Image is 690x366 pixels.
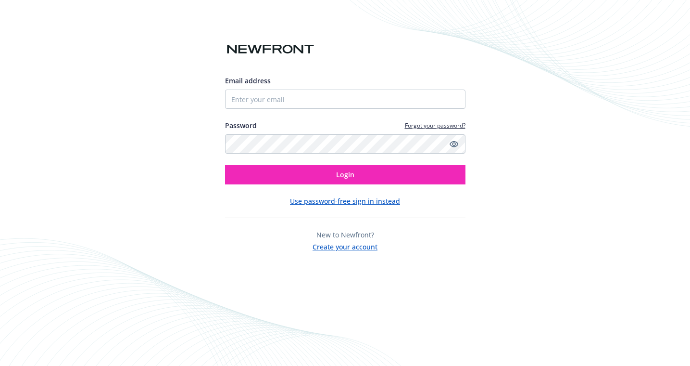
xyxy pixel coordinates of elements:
[225,41,316,58] img: Newfront logo
[225,90,465,109] input: Enter your email
[290,196,400,206] button: Use password-free sign in instead
[336,170,354,179] span: Login
[225,76,271,85] span: Email address
[313,240,377,252] button: Create your account
[225,165,465,184] button: Login
[405,121,465,130] a: Forgot your password?
[225,134,465,154] input: Enter your password
[225,120,257,131] label: Password
[316,230,374,239] span: New to Newfront?
[448,138,460,150] a: Show password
